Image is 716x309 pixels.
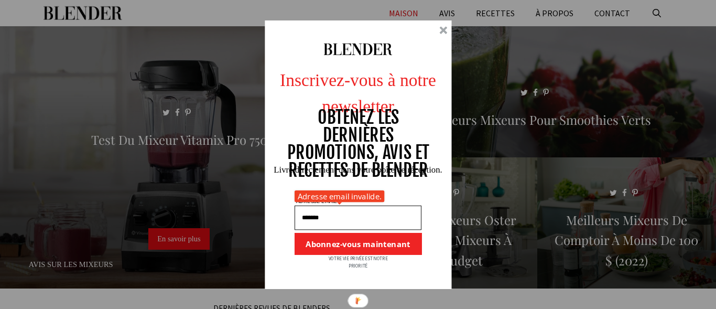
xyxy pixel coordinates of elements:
[306,238,410,249] font: Abonnez-vous maintenant
[295,232,421,254] button: Abonnez-vous maintenant
[256,165,461,174] div: Livré directement dans votre boîte de réception.
[329,255,388,269] font: VOTRE VIE PRIVÉE EST NOTRE PRIORITÉ
[326,254,390,269] div: VOTRE VIE PRIVÉE EST NOTRE PRIORITÉ
[280,70,436,116] font: Inscrivez-vous à notre newsletter
[294,197,340,204] div: ADRESSE EMAIL
[274,164,442,174] font: Livré directement dans votre boîte de réception.
[298,190,382,201] font: Adresse email invalide.
[282,109,435,179] div: OBTENEZ LES DERNIÈRES PROMOTIONS, AVIS ET RECETTES DE BLENDER
[296,197,337,205] font: ADRESSE EMAIL
[287,106,429,180] font: OBTENEZ LES DERNIÈRES PROMOTIONS, AVIS ET RECETTES DE BLENDER
[256,67,461,120] div: Inscrivez-vous à notre newsletter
